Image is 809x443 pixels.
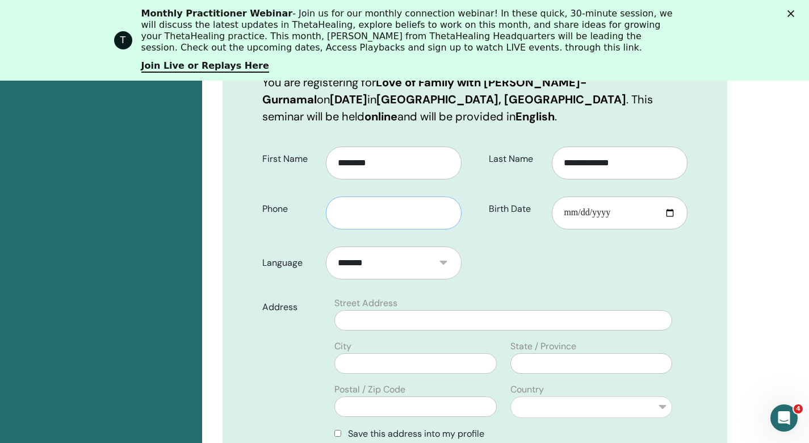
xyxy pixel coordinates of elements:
b: [GEOGRAPHIC_DATA], [GEOGRAPHIC_DATA] [376,92,626,107]
b: Love of Family with [PERSON_NAME]-Gurnamal [262,75,587,107]
a: Join Live or Replays Here [141,60,269,73]
label: Country [510,383,544,396]
label: Language [254,252,326,274]
div: - Join us for our monthly connection webinar! In these quick, 30-minute session, we will discuss ... [141,8,677,53]
iframe: Intercom live chat [770,404,798,432]
b: Monthly Practitioner Webinar [141,8,293,19]
label: Phone [254,198,326,220]
label: Address [254,296,328,318]
label: First Name [254,148,326,170]
p: You are registering for on in . This seminar will be held and will be provided in . [262,74,688,125]
label: Last Name [480,148,552,170]
label: Birth Date [480,198,552,220]
b: [DATE] [330,92,367,107]
div: Close [787,10,799,17]
label: State / Province [510,340,576,353]
span: Save this address into my profile [348,428,484,440]
b: online [364,109,397,124]
b: English [515,109,555,124]
div: Profile image for ThetaHealing [114,31,132,49]
label: City [334,340,351,353]
label: Postal / Zip Code [334,383,405,396]
label: Street Address [334,296,397,310]
span: 4 [794,404,803,413]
